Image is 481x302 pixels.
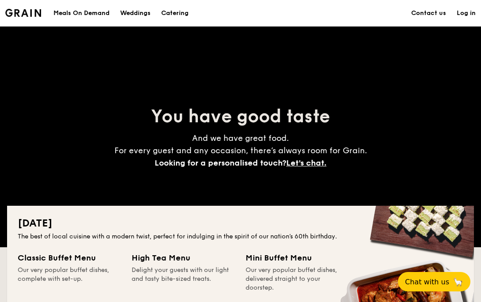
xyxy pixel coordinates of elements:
span: You have good taste [151,106,330,127]
h2: [DATE] [18,216,463,230]
div: The best of local cuisine with a modern twist, perfect for indulging in the spirit of our nation’... [18,232,463,241]
div: High Tea Menu [132,252,235,264]
span: Chat with us [405,278,449,286]
div: Classic Buffet Menu [18,252,121,264]
span: Looking for a personalised touch? [155,158,286,168]
a: Logotype [5,9,41,17]
div: Our very popular buffet dishes, delivered straight to your doorstep. [246,266,349,292]
span: And we have great food. For every guest and any occasion, there’s always room for Grain. [114,133,367,168]
div: Delight your guests with our light and tasty bite-sized treats. [132,266,235,292]
span: Let's chat. [286,158,326,168]
button: Chat with us🦙 [398,272,470,291]
span: 🦙 [453,277,463,287]
div: Our very popular buffet dishes, complete with set-up. [18,266,121,292]
img: Grain [5,9,41,17]
div: Mini Buffet Menu [246,252,349,264]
